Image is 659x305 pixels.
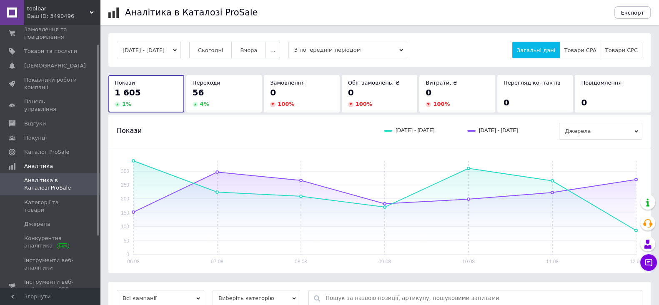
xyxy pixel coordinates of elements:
span: Панель управління [24,98,77,113]
span: Витрати, ₴ [426,80,457,86]
span: Покази [117,126,142,135]
span: Замовлення [270,80,305,86]
span: З попереднім періодом [288,42,407,58]
span: 0 [504,97,509,107]
span: Джерела [24,220,50,228]
span: Покупці [24,134,47,142]
text: 200 [121,196,129,202]
span: 100 % [433,101,450,107]
button: Товари CPA [559,42,601,58]
span: Відгуки [24,120,46,127]
span: 1 % [122,101,131,107]
span: Перегляд контактів [504,80,561,86]
text: 12.08 [630,259,642,265]
button: Сьогодні [189,42,232,58]
span: Замовлення та повідомлення [24,26,77,41]
text: 11.08 [546,259,559,265]
span: Категорії та товари [24,199,77,214]
text: 300 [121,168,129,174]
span: ... [270,47,275,53]
span: Конкурентна аналітика [24,235,77,250]
span: Обіг замовлень, ₴ [348,80,400,86]
span: 56 [193,87,204,97]
button: Чат з покупцем [640,254,657,271]
h1: Аналітика в Каталозі ProSale [125,7,258,17]
span: Джерела [559,123,642,140]
span: Аналітика [24,162,53,170]
span: Сьогодні [198,47,223,53]
text: 07.08 [211,259,223,265]
text: 08.08 [295,259,307,265]
button: Товари CPC [601,42,642,58]
button: ... [266,42,280,58]
div: Ваш ID: 3490496 [27,12,100,20]
span: 4 % [200,101,209,107]
button: Експорт [614,6,651,19]
span: Переходи [193,80,221,86]
span: 0 [348,87,354,97]
span: 0 [581,97,587,107]
text: 250 [121,182,129,188]
span: Аналітика в Каталозі ProSale [24,177,77,192]
span: Покази [115,80,135,86]
text: 50 [124,238,130,244]
span: Каталог ProSale [24,148,69,156]
text: 100 [121,224,129,230]
span: toolbar [27,5,90,12]
span: Товари CPC [605,47,638,53]
span: [DEMOGRAPHIC_DATA] [24,62,86,70]
text: 0 [126,252,129,257]
span: Експорт [621,10,644,16]
span: 100 % [356,101,372,107]
text: 06.08 [127,259,140,265]
text: 10.08 [462,259,475,265]
span: 1 605 [115,87,141,97]
span: Інструменти веб-аналітики [24,257,77,272]
span: Товари CPA [564,47,596,53]
span: 100 % [278,101,294,107]
button: [DATE] - [DATE] [117,42,181,58]
span: Товари та послуги [24,47,77,55]
button: Загальні дані [512,42,560,58]
span: 0 [270,87,276,97]
span: Вчора [240,47,257,53]
span: 0 [426,87,431,97]
span: Показники роботи компанії [24,76,77,91]
text: 150 [121,210,129,216]
span: Інструменти веб-майстра та SEO [24,278,77,293]
text: 09.08 [378,259,391,265]
span: Загальні дані [517,47,555,53]
span: Повідомлення [581,80,621,86]
button: Вчора [231,42,266,58]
